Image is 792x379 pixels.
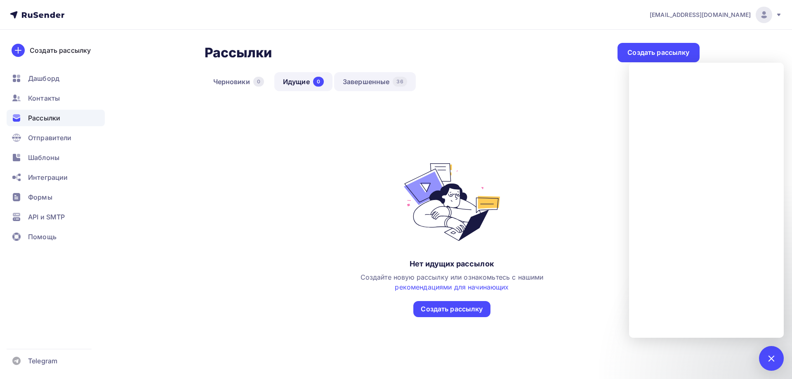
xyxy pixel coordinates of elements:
div: 0 [253,77,264,87]
span: [EMAIL_ADDRESS][DOMAIN_NAME] [650,11,751,19]
h2: Рассылки [205,45,272,61]
span: Шаблоны [28,153,59,162]
a: Дашборд [7,70,105,87]
span: Дашборд [28,73,59,83]
div: Создать рассылку [30,45,91,55]
a: Идущие0 [274,72,332,91]
div: 0 [313,77,324,87]
a: Черновики0 [205,72,273,91]
a: Шаблоны [7,149,105,166]
span: Формы [28,192,52,202]
a: Формы [7,189,105,205]
div: 36 [393,77,407,87]
a: Контакты [7,90,105,106]
span: Контакты [28,93,60,103]
span: Отправители [28,133,72,143]
a: рекомендациями для начинающих [395,283,509,291]
span: Создайте новую рассылку или ознакомьтесь с нашими [361,273,544,291]
a: Рассылки [7,110,105,126]
div: Нет идущих рассылок [410,259,494,269]
span: Рассылки [28,113,60,123]
a: [EMAIL_ADDRESS][DOMAIN_NAME] [650,7,782,23]
span: Telegram [28,356,57,366]
div: Создать рассылку [627,48,689,57]
a: Отправители [7,129,105,146]
span: Интеграции [28,172,68,182]
span: API и SMTP [28,212,65,222]
a: Завершенные36 [334,72,416,91]
span: Помощь [28,232,57,242]
div: Создать рассылку [421,304,483,314]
